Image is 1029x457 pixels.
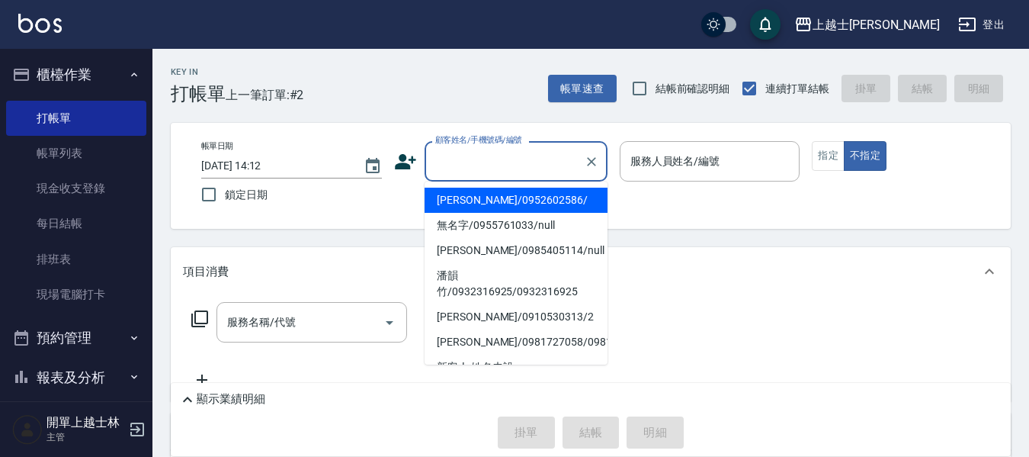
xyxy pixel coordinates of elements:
button: save [750,9,781,40]
li: [PERSON_NAME]/0910530313/2 [425,304,607,330]
span: 結帳前確認明細 [656,81,730,97]
div: 上越士[PERSON_NAME] [813,15,940,34]
span: 連續打單結帳 [765,81,829,97]
button: Clear [581,151,602,172]
button: 登出 [952,11,1011,39]
button: 報表及分析 [6,358,146,397]
button: 客戶管理 [6,397,146,436]
a: 帳單列表 [6,136,146,171]
div: 項目消費 [171,247,1011,296]
button: 預約管理 [6,318,146,358]
li: 新客人 姓名未設定/0976410831/null [425,355,607,396]
li: 無名字/0955761033/null [425,213,607,238]
span: 上一筆訂單:#2 [226,85,304,105]
img: Person [12,414,43,445]
p: 項目消費 [183,264,229,280]
li: [PERSON_NAME]/0981727058/0981727058 [425,330,607,355]
img: Logo [18,14,62,33]
a: 每日結帳 [6,206,146,241]
p: 顯示業績明細 [197,391,265,407]
span: 鎖定日期 [225,187,268,203]
button: Choose date, selected date is 2025-08-24 [354,148,391,185]
button: 不指定 [844,141,886,171]
li: [PERSON_NAME]/0985405114/null [425,238,607,263]
button: 指定 [812,141,845,171]
button: 帳單速查 [548,75,617,103]
a: 排班表 [6,242,146,277]
p: 主管 [46,430,124,444]
button: 櫃檯作業 [6,55,146,95]
a: 打帳單 [6,101,146,136]
li: [PERSON_NAME]/0952602586/ [425,188,607,213]
li: 潘韻竹/0932316925/0932316925 [425,263,607,304]
a: 現場電腦打卡 [6,277,146,312]
h3: 打帳單 [171,83,226,105]
h5: 開單上越士林 [46,415,124,430]
a: 現金收支登錄 [6,171,146,206]
label: 顧客姓名/手機號碼/編號 [435,134,522,146]
h2: Key In [171,67,226,77]
button: Open [377,311,402,335]
label: 帳單日期 [201,140,233,152]
input: YYYY/MM/DD hh:mm [201,153,348,179]
button: 上越士[PERSON_NAME] [788,9,946,40]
